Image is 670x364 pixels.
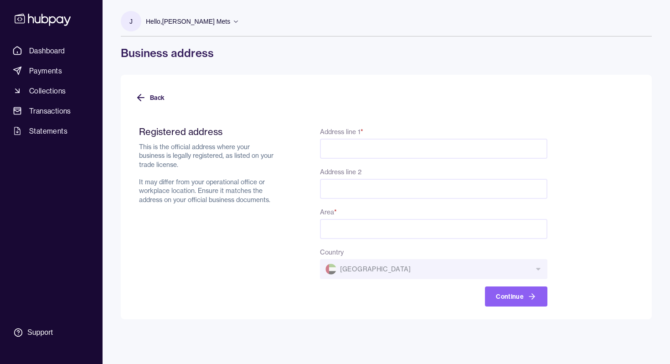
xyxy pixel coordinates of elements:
label: Address line 2 [320,168,361,176]
a: Support [9,323,93,342]
span: Transactions [29,105,71,116]
button: Continue [485,286,547,307]
h2: Registered address [139,126,276,137]
label: Area [320,208,337,216]
button: Back [135,88,165,108]
span: Collections [29,85,66,96]
p: Hello, [PERSON_NAME] Mets [146,16,230,26]
a: Statements [9,123,93,139]
span: Dashboard [29,45,65,56]
a: Payments [9,62,93,79]
div: Support [27,328,53,338]
a: Collections [9,83,93,99]
span: Payments [29,65,62,76]
label: Address line 1 [320,128,363,136]
p: J [129,16,133,26]
h1: Business address [121,46,652,60]
span: Statements [29,125,67,136]
p: This is the official address where your business is legally registered, as listed on your trade l... [139,143,276,204]
a: Transactions [9,103,93,119]
a: Dashboard [9,42,93,59]
label: Country [320,248,344,256]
